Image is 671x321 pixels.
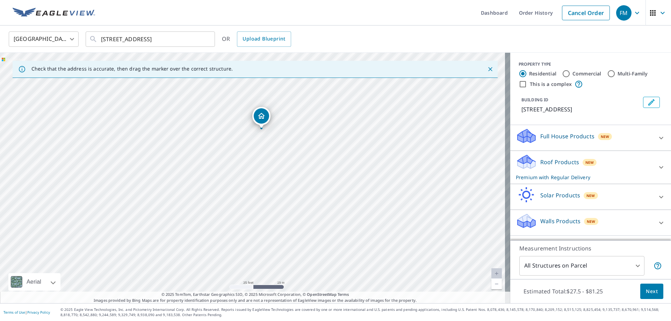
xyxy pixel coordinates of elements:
span: Next [646,287,658,296]
div: PROPERTY TYPE [519,61,663,67]
div: Solar ProductsNew [516,187,665,207]
input: Search by address or latitude-longitude [101,29,201,49]
a: Current Level 20, Zoom Out [491,279,502,289]
p: | [3,310,50,314]
span: Upload Blueprint [243,35,285,43]
p: Roof Products [540,158,579,166]
p: Premium with Regular Delivery [516,174,653,181]
div: Aerial [8,273,60,291]
a: Current Level 20, Zoom In Disabled [491,268,502,279]
a: OpenStreetMap [307,292,336,297]
label: Multi-Family [618,70,648,77]
div: FM [616,5,632,21]
p: Walls Products [540,217,580,225]
span: New [586,193,595,198]
img: EV Logo [13,8,95,18]
div: All Structures on Parcel [519,256,644,276]
button: Next [640,284,663,299]
label: Commercial [572,70,601,77]
span: New [587,219,596,224]
div: Roof ProductsNewPremium with Regular Delivery [516,154,665,181]
span: Your report will include each building or structure inside the parcel boundary. In some cases, du... [654,262,662,270]
p: Estimated Total: $27.5 - $81.25 [518,284,609,299]
a: Cancel Order [562,6,610,20]
div: Dropped pin, building 1, Residential property, 128 W Gravers Ln Philadelphia, PA 19118 [252,107,270,129]
div: Aerial [24,273,43,291]
p: BUILDING ID [521,97,548,103]
button: Edit building 1 [643,97,660,108]
a: Privacy Policy [27,310,50,315]
p: Solar Products [540,191,580,199]
p: Full House Products [540,132,594,140]
div: OR [222,31,291,47]
a: Terms [338,292,349,297]
p: Check that the address is accurate, then drag the marker over the correct structure. [31,66,233,72]
label: This is a complex [530,81,572,88]
div: [GEOGRAPHIC_DATA] [9,29,79,49]
a: Upload Blueprint [237,31,291,47]
button: Close [486,65,495,74]
p: [STREET_ADDRESS] [521,105,640,114]
div: Full House ProductsNew [516,128,665,148]
p: Measurement Instructions [519,244,662,253]
div: Walls ProductsNew [516,213,665,233]
span: New [601,134,609,139]
span: © 2025 TomTom, Earthstar Geographics SIO, © 2025 Microsoft Corporation, © [161,292,349,298]
p: © 2025 Eagle View Technologies, Inc. and Pictometry International Corp. All Rights Reserved. Repo... [60,307,668,318]
a: Terms of Use [3,310,25,315]
label: Residential [529,70,556,77]
span: New [585,160,594,165]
